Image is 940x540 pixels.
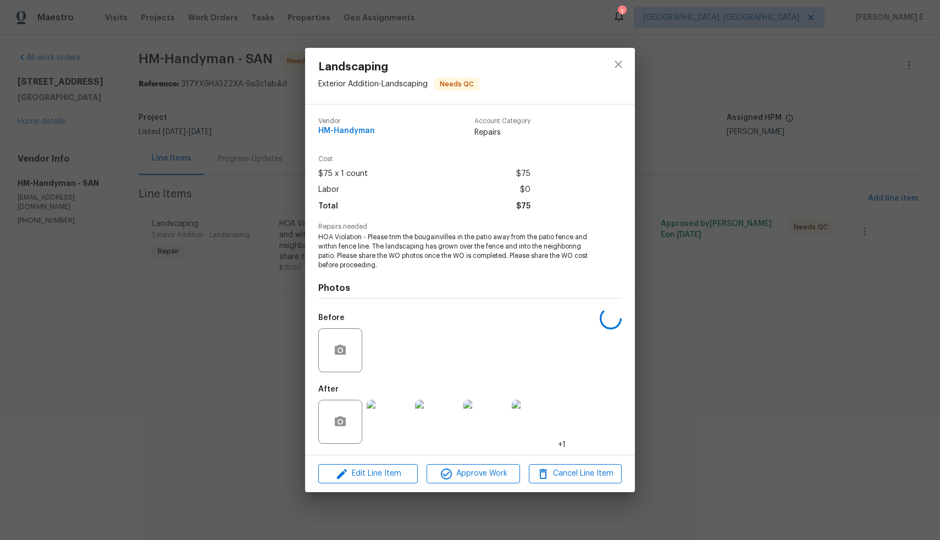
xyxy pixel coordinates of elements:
[516,166,530,182] span: $75
[618,7,626,18] div: 1
[318,80,428,88] span: Exterior Addition - Landscaping
[474,118,530,125] span: Account Category
[318,182,339,198] span: Labor
[532,467,618,481] span: Cancel Line Item
[318,223,622,230] span: Repairs needed
[516,199,530,214] span: $75
[435,79,478,90] span: Needs QC
[474,127,530,138] span: Repairs
[520,182,530,198] span: $0
[318,233,591,269] span: HOA Violation - Please trim the bougainvillea in the patio away from the patio fence and within f...
[558,439,566,450] span: +1
[318,385,339,393] h5: After
[318,127,375,135] span: HM-Handyman
[318,118,375,125] span: Vendor
[605,51,632,78] button: close
[529,464,622,483] button: Cancel Line Item
[322,467,414,481] span: Edit Line Item
[318,464,418,483] button: Edit Line Item
[318,199,338,214] span: Total
[318,166,368,182] span: $75 x 1 count
[430,467,516,481] span: Approve Work
[427,464,519,483] button: Approve Work
[318,156,530,163] span: Cost
[318,283,622,294] h4: Photos
[318,314,345,322] h5: Before
[318,61,479,73] span: Landscaping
